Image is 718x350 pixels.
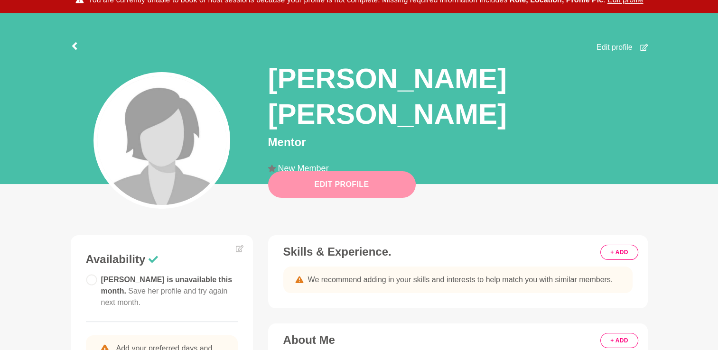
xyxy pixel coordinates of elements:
[86,252,238,267] h3: Availability
[268,164,336,173] li: New Member
[308,274,613,286] span: We recommend adding in your skills and interests to help match you with similar members.
[283,333,633,347] h3: About Me
[600,245,638,260] button: + ADD
[101,276,233,306] span: [PERSON_NAME] is unavailable this month.
[268,61,648,132] h1: [PERSON_NAME] [PERSON_NAME]
[597,42,633,53] span: Edit profile
[268,134,648,151] p: Mentor
[600,333,638,348] button: + ADD
[283,245,633,259] h3: Skills & Experience.
[268,171,416,198] button: Edit Profile
[101,287,228,306] span: Save her profile and try again next month.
